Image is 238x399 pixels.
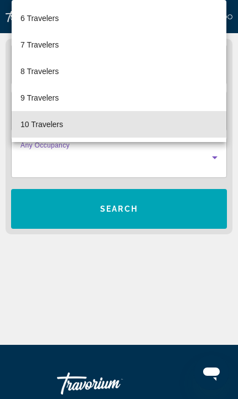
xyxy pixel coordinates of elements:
[20,118,63,131] span: 10 Travelers
[20,91,59,104] span: 9 Travelers
[194,355,229,390] iframe: Button to launch messaging window
[20,38,59,51] span: 7 Travelers
[20,12,59,25] span: 6 Travelers
[20,65,59,78] span: 8 Travelers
